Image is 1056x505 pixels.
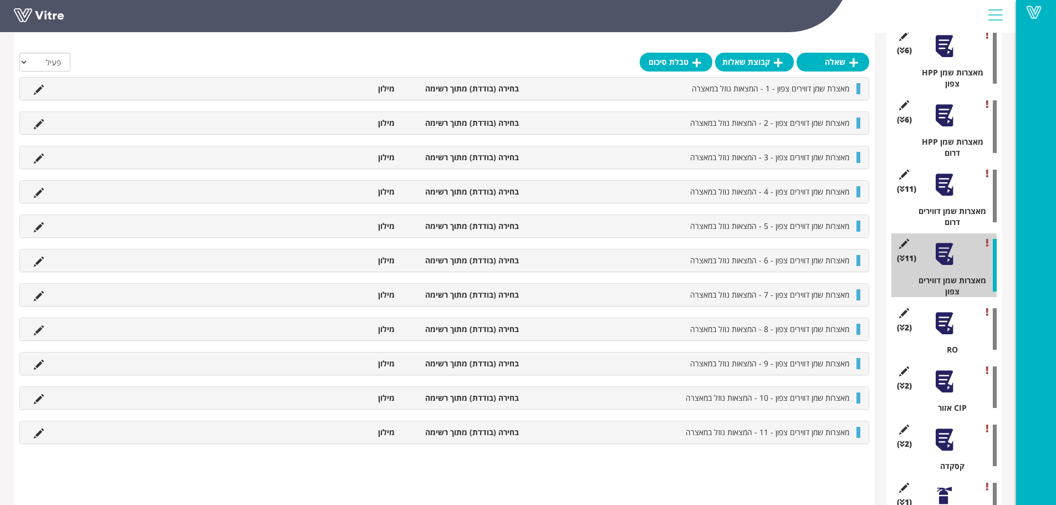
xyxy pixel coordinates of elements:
div: RO [900,344,997,355]
li: מילון [276,427,400,438]
li: מילון [276,83,400,94]
div: מאצרות שמן HPP דרום [900,136,997,159]
li: בחירה (בודדת) מתוך רשימה [400,255,524,266]
div: CIP אזור [900,402,997,414]
span: מאצרות שמן דווירים צפון - 11 - המצאות נוזל במאצרה [686,427,849,437]
span: (11 ) [897,183,916,195]
li: מילון [276,324,400,335]
a: קבוצת שאלות [715,53,794,72]
li: מילון [276,118,400,129]
span: (11 ) [897,253,916,264]
li: מילון [276,289,400,300]
li: מילון [276,392,400,404]
li: בחירה (בודדת) מתוך רשימה [400,118,524,129]
li: בחירה (בודדת) מתוך רשימה [400,221,524,232]
div: מאצרות שמן דווירים דרום [900,206,997,228]
span: מאצרות שמן דווירים צפון - 6 - המצאות נוזל במאצרה [690,255,849,266]
li: בחירה (בודדת) מתוך רשימה [400,83,524,94]
span: מאצרות שמן דווירים צפון - 9 - המצאות נוזל במאצרה [690,358,849,369]
span: (2 ) [897,322,912,333]
span: מאצרות שמן דווירים צפון - 2 - המצאות נוזל במאצרה [690,118,849,128]
span: מאצרות שמן דווירים צפון - 10 - המצאות נוזל במאצרה [686,392,849,403]
li: בחירה (בודדת) מתוך רשימה [400,392,524,404]
li: בחירה (בודדת) מתוך רשימה [400,152,524,163]
li: מילון [276,221,400,232]
li: בחירה (בודדת) מתוך רשימה [400,289,524,300]
li: בחירה (בודדת) מתוך רשימה [400,427,524,438]
li: בחירה (בודדת) מתוך רשימה [400,358,524,369]
span: (2 ) [897,380,912,391]
li: מילון [276,152,400,163]
span: מאצרות שמן דווירים צפון - 8 - המצאות נוזל במאצרה [690,324,849,334]
span: מאצרות שמן דווירים צפון - 4 - המצאות נוזל במאצרה [690,186,849,197]
li: מילון [276,358,400,369]
li: בחירה (בודדת) מתוך רשימה [400,186,524,197]
div: קסקדה [900,461,997,472]
span: (6 ) [897,45,912,56]
li: מילון [276,255,400,266]
a: שאלה [797,53,869,72]
a: טבלת סיכום [640,53,712,72]
span: מאצרות שמן דווירים צפון - 3 - המצאות נוזל במאצרה [690,152,849,162]
div: מאצרות שמן HPP צפון [900,67,997,89]
li: בחירה (בודדת) מתוך רשימה [400,324,524,335]
div: מאצרות שמן דווירים צפון [900,275,997,297]
span: מאצרות שמן דווירים צפון - 5 - המצאות נוזל במאצרה [690,221,849,231]
span: (2 ) [897,438,912,450]
span: מאצרת שמן דווירים צפון - 1 - המצאות נוזל במאצרה [692,83,849,94]
span: (6 ) [897,114,912,125]
span: מאצרות שמן דווירים צפון - 7 - המצאות נוזל במאצרה [690,289,849,300]
li: מילון [276,186,400,197]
